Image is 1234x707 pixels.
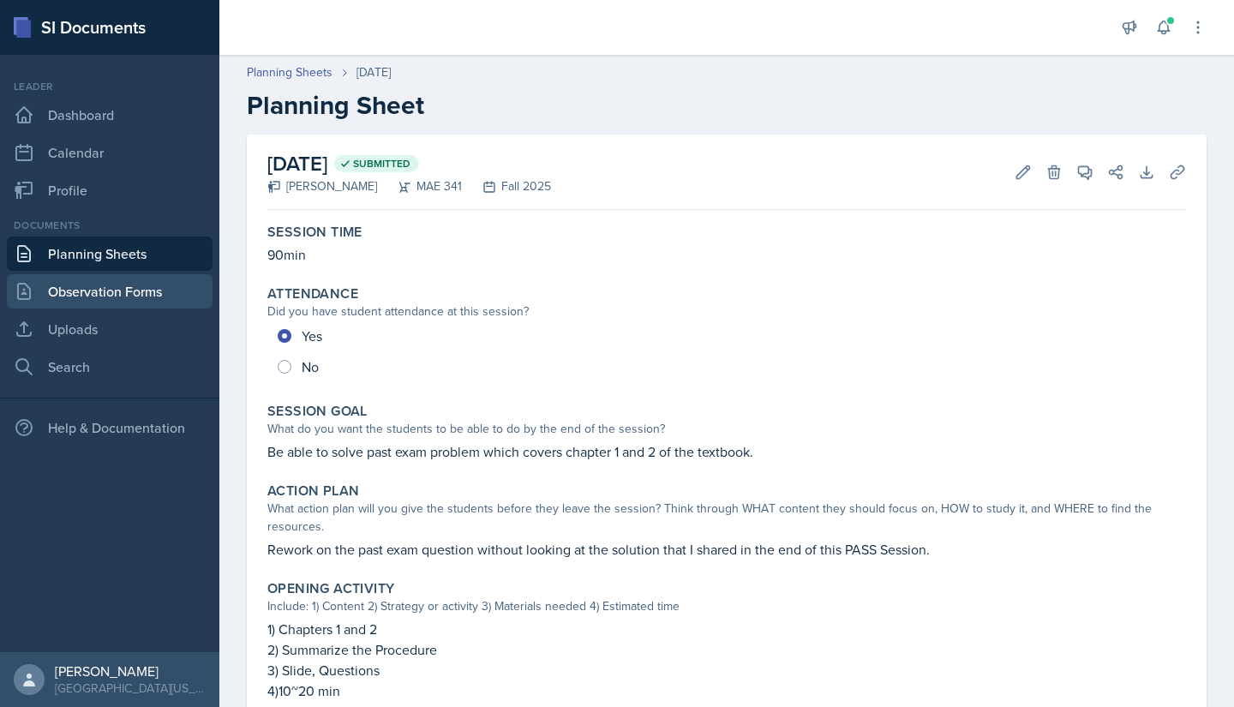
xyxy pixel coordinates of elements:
[267,244,1186,265] p: 90min
[267,148,551,179] h2: [DATE]
[247,63,332,81] a: Planning Sheets
[267,224,362,241] label: Session Time
[267,441,1186,462] p: Be able to solve past exam problem which covers chapter 1 and 2 of the textbook.
[267,403,368,420] label: Session Goal
[7,312,213,346] a: Uploads
[7,173,213,207] a: Profile
[55,680,206,697] div: [GEOGRAPHIC_DATA][US_STATE] in [GEOGRAPHIC_DATA]
[7,79,213,94] div: Leader
[7,98,213,132] a: Dashboard
[267,482,359,500] label: Action Plan
[267,285,358,303] label: Attendance
[267,619,1186,639] p: 1) Chapters 1 and 2
[7,237,213,271] a: Planning Sheets
[267,500,1186,536] div: What action plan will you give the students before they leave the session? Think through WHAT con...
[267,680,1186,701] p: 4)10~20 min
[353,157,410,171] span: Submitted
[267,177,377,195] div: [PERSON_NAME]
[356,63,391,81] div: [DATE]
[7,410,213,445] div: Help & Documentation
[247,90,1207,121] h2: Planning Sheet
[7,135,213,170] a: Calendar
[267,660,1186,680] p: 3) Slide, Questions
[377,177,462,195] div: MAE 341
[7,350,213,384] a: Search
[267,303,1186,321] div: Did you have student attendance at this session?
[267,597,1186,615] div: Include: 1) Content 2) Strategy or activity 3) Materials needed 4) Estimated time
[267,580,394,597] label: Opening Activity
[7,274,213,309] a: Observation Forms
[267,639,1186,660] p: 2) Summarize the Procedure
[267,420,1186,438] div: What do you want the students to be able to do by the end of the session?
[462,177,551,195] div: Fall 2025
[267,539,1186,560] p: Rework on the past exam question without looking at the solution that I shared in the end of this...
[7,218,213,233] div: Documents
[55,662,206,680] div: [PERSON_NAME]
